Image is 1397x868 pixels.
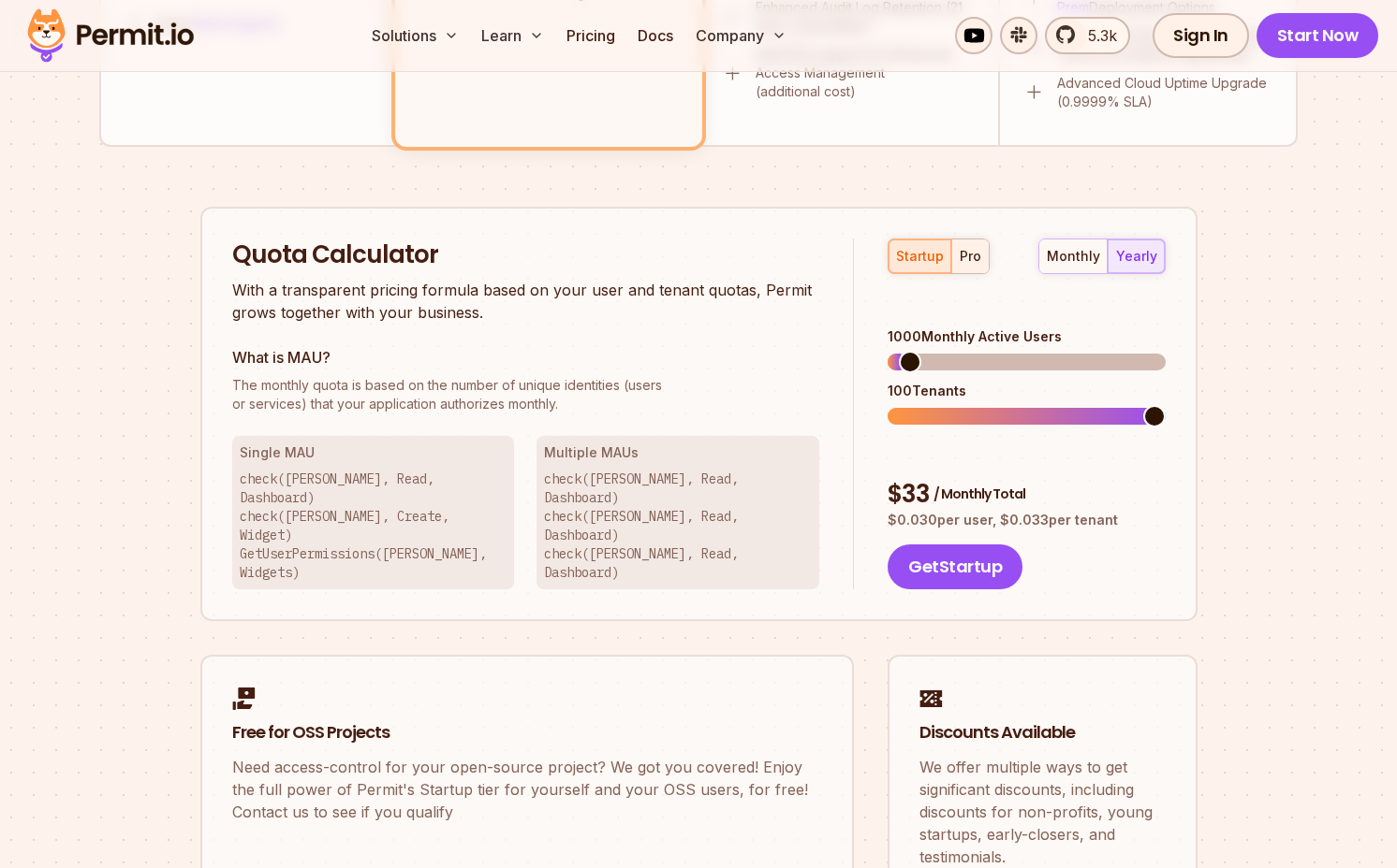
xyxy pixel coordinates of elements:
h2: Quota Calculator [232,239,820,272]
p: check([PERSON_NAME], Read, Dashboard) check([PERSON_NAME], Read, Dashboard) check([PERSON_NAME], ... [544,470,812,582]
span: / Monthly Total [934,485,1025,503]
button: GetStartup [888,544,1022,589]
a: Sign In [1153,13,1249,58]
div: 100 Tenants [888,382,1165,400]
button: Company [688,17,794,54]
p: or services) that your application authorizes monthly. [232,376,820,413]
p: $ 0.030 per user, $ 0.033 per tenant [888,511,1165,529]
a: Pricing [559,17,623,54]
img: Permit logo [19,4,202,67]
p: check([PERSON_NAME], Read, Dashboard) check([PERSON_NAME], Create, Widget) GetUserPermissions([PE... [240,470,507,582]
p: Add SSO support for Enhanced Access Management (additional cost) [756,45,976,101]
h3: What is MAU? [232,346,820,369]
p: With a transparent pricing formula based on your user and tenant quotas, Permit grows together wi... [232,279,820,324]
p: We offer multiple ways to get significant discounts, including discounts for non-profits, young s... [919,756,1166,868]
span: 5.3k [1077,24,1117,47]
span: The monthly quota is based on the number of unique identities (users [232,376,820,395]
h2: Discounts Available [919,721,1166,745]
p: Need access-control for your open-source project? We got you covered! Enjoy the full power of Per... [232,756,822,823]
div: monthly [1047,247,1100,266]
a: 5.3k [1045,17,1130,54]
h3: Single MAU [240,443,507,462]
div: 1000 Monthly Active Users [888,327,1165,346]
h2: Free for OSS Projects [232,721,822,745]
a: Docs [630,17,681,54]
button: Learn [474,17,551,54]
p: Advanced Cloud Uptime Upgrade (0.9999% SLA) [1057,74,1273,111]
a: Start Now [1257,13,1379,58]
div: $ 33 [888,478,1165,512]
div: pro [960,247,981,266]
h3: Multiple MAUs [544,443,812,462]
button: Solutions [364,17,466,54]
